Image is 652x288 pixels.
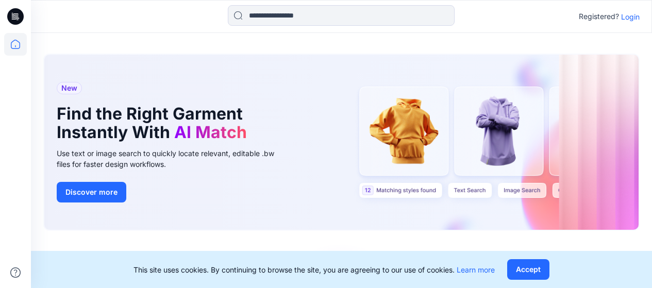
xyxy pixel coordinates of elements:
span: New [61,82,77,94]
span: AI Match [174,122,247,142]
div: Use text or image search to quickly locate relevant, editable .bw files for faster design workflows. [57,148,289,170]
p: This site uses cookies. By continuing to browse the site, you are agreeing to our use of cookies. [133,264,495,275]
p: Login [621,11,640,22]
button: Discover more [57,182,126,202]
button: Accept [507,259,549,280]
h1: Find the Right Garment Instantly With [57,105,273,142]
a: Learn more [457,265,495,274]
p: Registered? [579,10,619,23]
